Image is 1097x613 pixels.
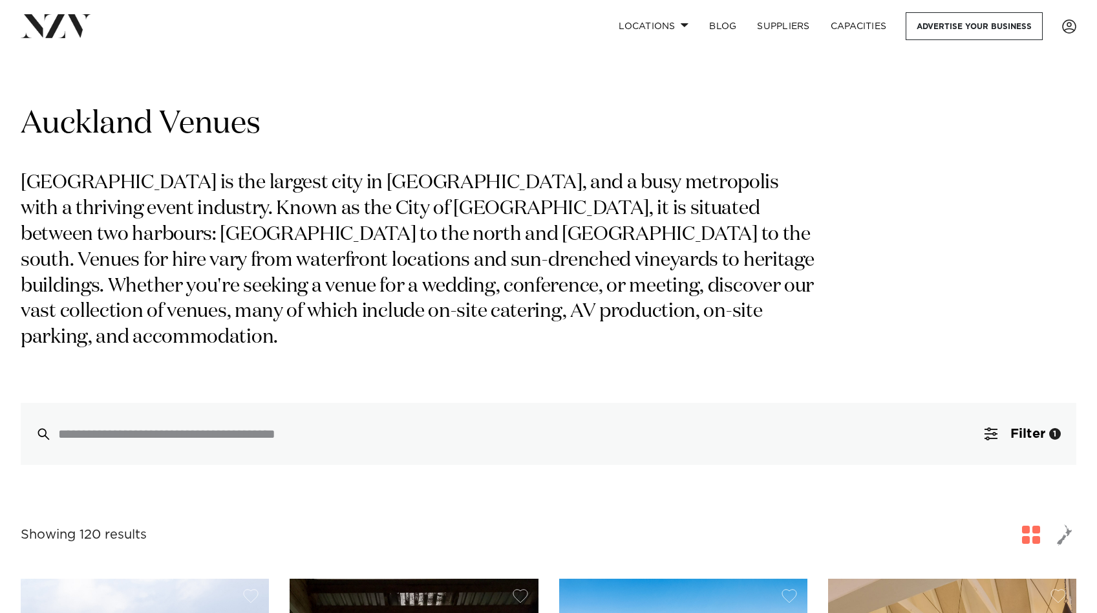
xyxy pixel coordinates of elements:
div: Showing 120 results [21,525,147,545]
div: 1 [1049,428,1061,440]
img: nzv-logo.png [21,14,91,38]
h1: Auckland Venues [21,104,1076,145]
a: Locations [608,12,699,40]
button: Filter1 [969,403,1076,465]
a: Advertise your business [906,12,1043,40]
a: Capacities [820,12,897,40]
a: BLOG [699,12,747,40]
p: [GEOGRAPHIC_DATA] is the largest city in [GEOGRAPHIC_DATA], and a busy metropolis with a thriving... [21,171,820,351]
span: Filter [1010,427,1045,440]
a: SUPPLIERS [747,12,820,40]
